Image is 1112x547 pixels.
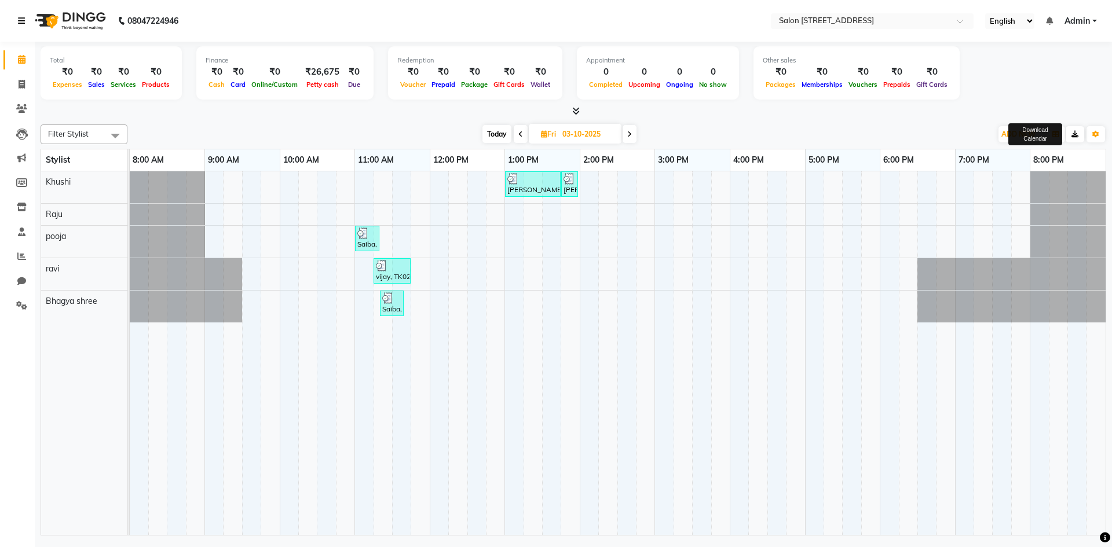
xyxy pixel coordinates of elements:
[248,80,301,89] span: Online/Custom
[880,152,917,168] a: 6:00 PM
[139,65,173,79] div: ₹0
[806,152,842,168] a: 5:00 PM
[506,173,559,195] div: [PERSON_NAME] ., TK03, 01:00 PM-01:45 PM, Full Legs700 regular
[799,65,846,79] div: ₹0
[429,65,458,79] div: ₹0
[528,65,553,79] div: ₹0
[85,80,108,89] span: Sales
[50,56,173,65] div: Total
[458,80,491,89] span: Package
[139,80,173,89] span: Products
[655,152,692,168] a: 3:00 PM
[846,80,880,89] span: Vouchers
[1001,130,1036,138] span: ADD NEW
[586,80,625,89] span: Completed
[108,80,139,89] span: Services
[913,65,950,79] div: ₹0
[50,80,85,89] span: Expenses
[397,65,429,79] div: ₹0
[429,80,458,89] span: Prepaid
[763,65,799,79] div: ₹0
[228,80,248,89] span: Card
[482,125,511,143] span: Today
[356,227,378,249] div: Saiba, TK01, 11:00 AM-11:20 AM, Coconut Oil (Head Massage)500
[301,65,344,79] div: ₹26,675
[280,152,322,168] a: 10:00 AM
[763,56,950,65] div: Other sales
[345,80,363,89] span: Due
[763,80,799,89] span: Packages
[46,155,70,165] span: Stylist
[799,80,846,89] span: Memberships
[206,80,228,89] span: Cash
[355,152,397,168] a: 11:00 AM
[46,209,63,219] span: Raju
[1008,123,1062,145] div: Download Calendar
[46,296,97,306] span: Bhagya shree
[880,65,913,79] div: ₹0
[586,56,730,65] div: Appointment
[505,152,542,168] a: 1:00 PM
[880,80,913,89] span: Prepaids
[625,65,663,79] div: 0
[663,65,696,79] div: 0
[625,80,663,89] span: Upcoming
[1065,15,1090,27] span: Admin
[344,65,364,79] div: ₹0
[491,65,528,79] div: ₹0
[48,129,89,138] span: Filter Stylist
[248,65,301,79] div: ₹0
[730,152,767,168] a: 4:00 PM
[696,80,730,89] span: No show
[430,152,471,168] a: 12:00 PM
[397,80,429,89] span: Voucher
[538,130,559,138] span: Fri
[956,152,992,168] a: 7:00 PM
[108,65,139,79] div: ₹0
[228,65,248,79] div: ₹0
[458,65,491,79] div: ₹0
[586,65,625,79] div: 0
[663,80,696,89] span: Ongoing
[46,263,59,274] span: ravi
[303,80,342,89] span: Petty cash
[562,173,577,195] div: [PERSON_NAME] ., TK03, 01:45 PM-01:55 PM, Eyebrows70
[46,231,66,241] span: pooja
[998,126,1038,142] button: ADD NEW
[127,5,178,37] b: 08047224946
[30,5,109,37] img: logo
[375,260,409,282] div: vijay, TK02, 11:15 AM-11:45 AM, Stylist Level 1 (Regular)400
[580,152,617,168] a: 2:00 PM
[846,65,880,79] div: ₹0
[397,56,553,65] div: Redemption
[130,152,167,168] a: 8:00 AM
[206,56,364,65] div: Finance
[50,65,85,79] div: ₹0
[85,65,108,79] div: ₹0
[205,152,242,168] a: 9:00 AM
[559,126,617,143] input: 2025-10-03
[491,80,528,89] span: Gift Cards
[381,292,403,314] div: Saiba, TK01, 11:20 AM-11:40 AM, Coconut Oil (Head Massage)500
[696,65,730,79] div: 0
[1030,152,1067,168] a: 8:00 PM
[528,80,553,89] span: Wallet
[46,177,71,187] span: Khushi
[206,65,228,79] div: ₹0
[913,80,950,89] span: Gift Cards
